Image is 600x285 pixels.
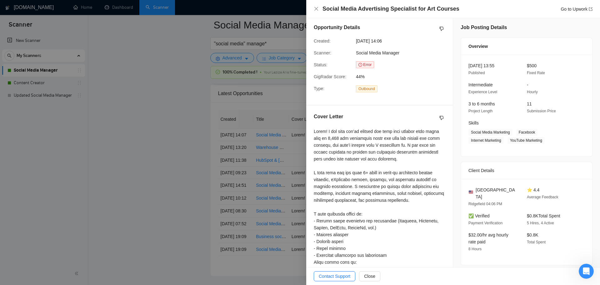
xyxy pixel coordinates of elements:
[468,90,497,94] span: Experience Level
[319,273,350,280] span: Contact Support
[5,187,120,197] textarea: Message…
[30,200,35,205] button: Upload attachment
[20,200,25,205] button: Gif picker
[358,63,362,67] span: exclamation-circle
[468,162,585,179] div: Client Details
[19,108,120,157] div: Error message: "No permission to top up connects. Please make sure that all BMs have admin settin...
[314,50,331,55] span: Scanner:
[527,63,537,68] span: $500
[314,6,319,12] button: Close
[356,50,399,55] span: Social Media Manager
[4,4,16,16] button: go back
[314,86,324,91] span: Type:
[18,5,28,15] img: Profile image for AI Assistant from GigRadar 📡
[314,24,360,31] h5: Opportunity Details
[439,26,444,31] span: dislike
[507,137,545,144] span: YouTube Marketing
[30,3,97,12] h1: AI Assistant from GigRadar 📡
[5,64,102,84] div: In the meantime, these articles might help:
[439,115,444,120] span: dislike
[5,84,120,216] div: AI Assistant from GigRadar 📡 says…
[314,6,319,11] span: close
[19,84,120,108] div: ✅ How To: Connect your agency to [DOMAIN_NAME]
[468,63,494,68] span: [DATE] 13:55
[314,74,346,79] span: GigRadar Score:
[527,240,546,244] span: Total Spent
[468,129,512,136] span: Social Media Marketing
[314,62,327,67] span: Status:
[40,200,45,205] button: Start recording
[527,221,554,225] span: 5 Hires, 4 Active
[468,247,482,251] span: 8 Hours
[527,90,538,94] span: Hourly
[5,25,120,64] div: AI Assistant from GigRadar 📡 says…
[476,186,517,200] span: [GEOGRAPHIC_DATA]
[527,232,538,237] span: $0.8K
[468,120,479,125] span: Skills
[314,271,355,281] button: Contact Support
[561,7,592,12] a: Go to Upworkexport
[461,24,507,31] h5: Job Posting Details
[356,85,377,92] span: Outbound
[468,213,490,218] span: ✅ Verified
[468,202,502,206] span: Ridgefield 04:06 PM
[5,64,120,84] div: AI Assistant from GigRadar 📡 says…
[468,232,508,244] span: $32.00/hr avg hourly rate paid
[468,101,495,106] span: 3 to 6 months
[527,195,558,199] span: Average Feedback
[468,137,504,144] span: Internet Marketing
[579,264,594,279] iframe: Intercom live chat
[356,61,374,68] span: Error
[589,7,592,11] span: export
[527,187,539,192] span: ⭐ 4.4
[527,109,556,113] span: Submission Price
[438,114,445,122] button: dislike
[10,200,15,205] button: Emoji picker
[10,48,59,59] b: [EMAIL_ADDRESS][DOMAIN_NAME]
[468,109,492,113] span: Project Length
[527,71,545,75] span: Fixed Rate
[10,29,97,59] div: The team will get back to you on this. Our usual reply time is under 1 minute. You'll get replies...
[10,68,97,80] div: In the meantime, these articles might help:
[5,25,102,63] div: The team will get back to you on this. Our usual reply time is under 1 minute.You'll get replies ...
[527,213,560,218] span: $0.8K Total Spent
[19,157,120,193] div: Why did our scanners turn off when I had an insufficient number of connects in my balance? Is thi...
[314,38,331,43] span: Created:
[468,82,493,87] span: Intermediate
[468,221,502,225] span: Payment Verification
[438,25,445,33] button: dislike
[527,101,532,106] span: 11
[110,4,121,16] div: Close
[26,163,99,187] strong: Why did our scanners turn off when I had an insufficient number of connects in my balance? Is thi...
[314,113,343,120] h5: Cover Letter
[468,71,485,75] span: Published
[107,197,117,207] button: Send a message…
[356,38,450,44] span: [DATE] 14:06
[98,4,110,16] button: Home
[356,73,450,80] span: 44%
[468,43,488,50] span: Overview
[26,113,102,151] strong: Error message: "No permission to top up connects. Please make sure that all BMs have admin settin...
[26,90,105,102] strong: ✅ How To: Connect your agency to [DOMAIN_NAME]
[30,12,78,18] p: The team can also help
[322,5,459,13] h4: Social Media Advertising Specialist for Art Courses
[364,273,375,280] span: Close
[359,271,380,281] button: Close
[516,129,538,136] span: Facebook
[527,82,528,87] span: -
[469,190,473,194] img: 🇺🇸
